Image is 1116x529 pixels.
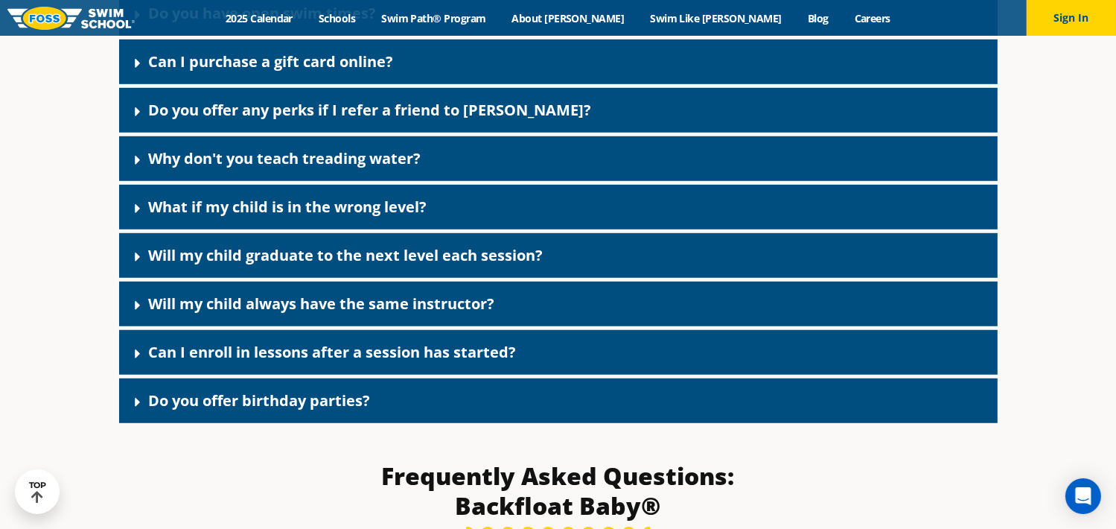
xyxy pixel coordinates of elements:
[119,233,998,278] div: Will my child graduate to the next level each session?
[841,11,903,25] a: Careers
[306,11,369,25] a: Schools
[149,245,543,265] a: Will my child graduate to the next level each session?
[1065,478,1101,514] div: Open Intercom Messenger
[119,330,998,375] div: Can I enroll in lessons after a session has started?
[637,11,795,25] a: Swim Like [PERSON_NAME]
[119,39,998,84] div: Can I purchase a gift card online?
[213,11,306,25] a: 2025 Calendar
[207,461,910,521] h3: Frequently Asked Questions: Backfloat Baby®
[7,7,135,30] img: FOSS Swim School Logo
[149,148,421,168] a: Why don't you teach treading water?
[794,11,841,25] a: Blog
[149,100,592,120] a: Do you offer any perks if I refer a friend to [PERSON_NAME]?
[369,11,499,25] a: Swim Path® Program
[149,51,394,72] a: Can I purchase a gift card online?
[149,342,517,362] a: Can I enroll in lessons after a session has started?
[119,88,998,133] div: Do you offer any perks if I refer a friend to [PERSON_NAME]?
[29,481,46,504] div: TOP
[119,185,998,229] div: What if my child is in the wrong level?
[119,136,998,181] div: Why don't you teach treading water?
[149,390,371,411] a: Do you offer birthday parties?
[499,11,637,25] a: About [PERSON_NAME]
[119,282,998,326] div: Will my child always have the same instructor?
[149,294,495,314] a: Will my child always have the same instructor?
[149,197,427,217] a: What if my child is in the wrong level?
[119,378,998,423] div: Do you offer birthday parties?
